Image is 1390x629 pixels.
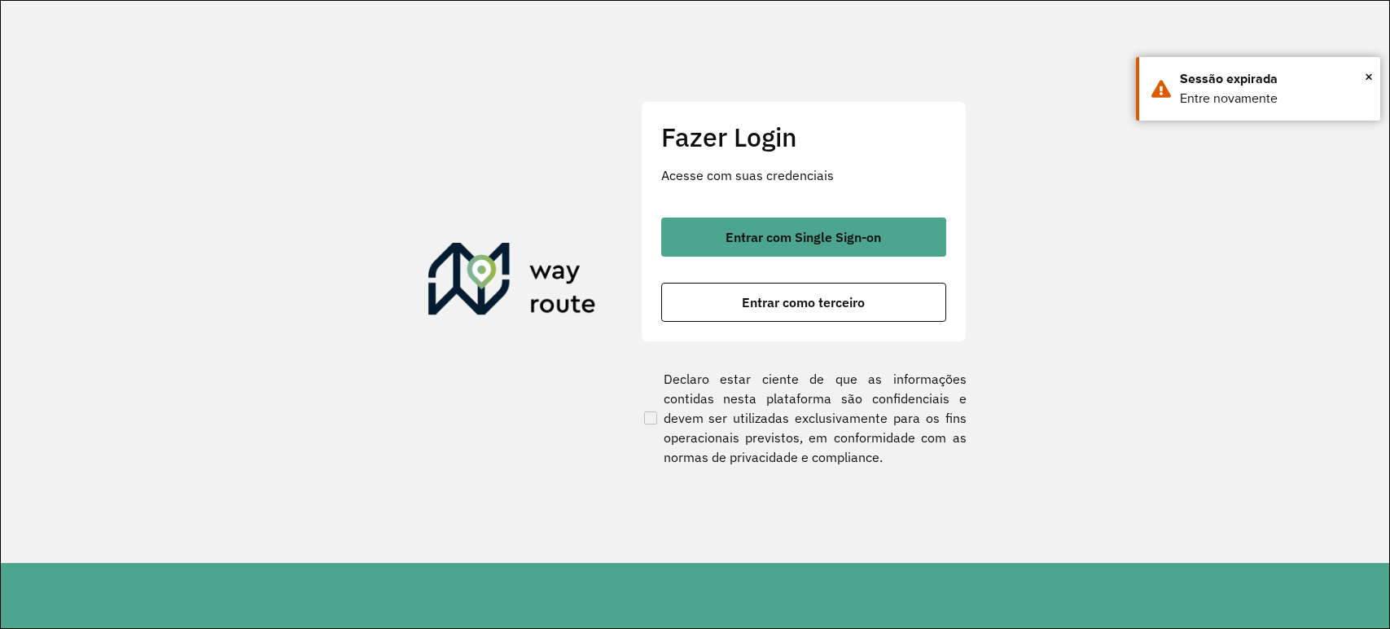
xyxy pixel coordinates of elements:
img: Roteirizador AmbevTech [428,243,596,321]
span: × [1365,64,1373,89]
div: Sessão expirada [1180,69,1368,89]
h2: Fazer Login [661,121,946,152]
button: Close [1365,64,1373,89]
div: Entre novamente [1180,89,1368,108]
p: Acesse com suas credenciais [661,165,946,185]
span: Entrar como terceiro [742,296,865,309]
button: button [661,283,946,322]
label: Declaro estar ciente de que as informações contidas nesta plataforma são confidenciais e devem se... [641,369,967,467]
button: button [661,218,946,257]
span: Entrar com Single Sign-on [726,231,881,244]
